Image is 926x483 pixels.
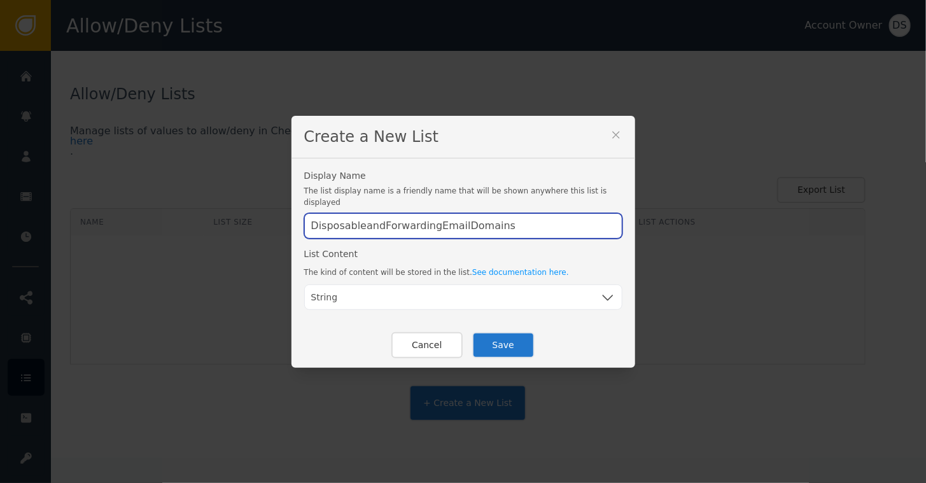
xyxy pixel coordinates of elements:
span: String [311,291,338,304]
button: Cancel [391,332,462,358]
span: List Content [304,249,358,259]
span: The kind of content will be stored in the list. [304,268,473,277]
span: The list display name is a friendly name that will be shown anywhere this list is displayed [304,185,622,208]
label: Display Name [304,171,622,180]
button: Save [472,332,535,358]
button: String [304,284,622,310]
input: Enter a display name for the list [304,213,622,239]
div: Create a New List [291,116,635,158]
a: See documentation here. [472,265,569,277]
span: See documentation here. [472,268,569,277]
